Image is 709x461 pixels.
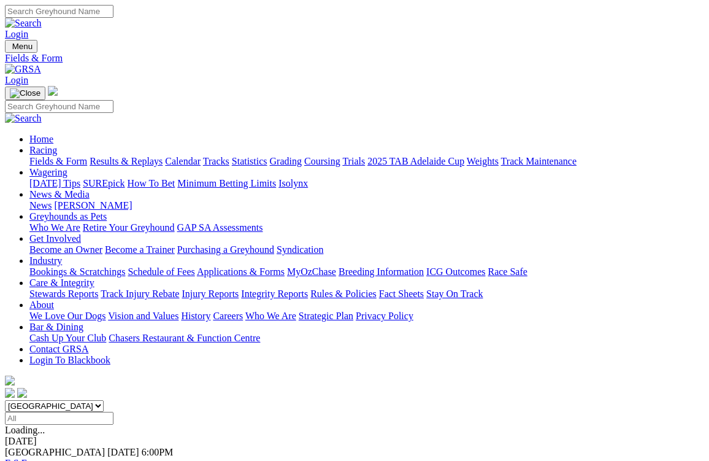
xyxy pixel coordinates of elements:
a: About [29,300,54,310]
a: Login [5,75,28,85]
a: Tracks [203,156,229,166]
a: MyOzChase [287,266,336,277]
span: Menu [12,42,33,51]
a: Careers [213,311,243,321]
a: Chasers Restaurant & Function Centre [109,333,260,343]
a: 2025 TAB Adelaide Cup [367,156,464,166]
div: Bar & Dining [29,333,704,344]
a: News [29,200,52,211]
a: Coursing [304,156,340,166]
img: Search [5,113,42,124]
a: Statistics [232,156,267,166]
div: [DATE] [5,436,704,447]
img: logo-grsa-white.png [48,86,58,96]
img: logo-grsa-white.png [5,376,15,385]
a: Login To Blackbook [29,355,110,365]
div: About [29,311,704,322]
a: Fields & Form [29,156,87,166]
a: Schedule of Fees [128,266,194,277]
a: Weights [467,156,499,166]
a: Home [29,134,53,144]
input: Search [5,5,113,18]
a: Who We Are [29,222,80,233]
a: Racing [29,145,57,155]
input: Select date [5,412,113,425]
a: Vision and Values [108,311,178,321]
a: Greyhounds as Pets [29,211,107,222]
a: [DATE] Tips [29,178,80,188]
a: Contact GRSA [29,344,88,354]
a: History [181,311,210,321]
div: Wagering [29,178,704,189]
img: Close [10,88,40,98]
a: Track Maintenance [501,156,577,166]
a: Trials [342,156,365,166]
a: News & Media [29,189,90,200]
button: Toggle navigation [5,40,37,53]
a: We Love Our Dogs [29,311,105,321]
a: Become an Owner [29,244,102,255]
div: News & Media [29,200,704,211]
a: Bookings & Scratchings [29,266,125,277]
a: [PERSON_NAME] [54,200,132,211]
a: Race Safe [488,266,527,277]
button: Toggle navigation [5,87,45,100]
a: Industry [29,255,62,266]
img: twitter.svg [17,388,27,398]
span: Loading... [5,425,45,435]
a: Integrity Reports [241,289,308,299]
a: Minimum Betting Limits [177,178,276,188]
a: Retire Your Greyhound [83,222,175,233]
div: Greyhounds as Pets [29,222,704,233]
a: Calendar [165,156,201,166]
a: Privacy Policy [356,311,413,321]
img: Search [5,18,42,29]
span: [DATE] [107,447,139,457]
a: Wagering [29,167,67,177]
a: Strategic Plan [299,311,353,321]
a: Results & Replays [90,156,163,166]
a: Rules & Policies [310,289,377,299]
a: Isolynx [278,178,308,188]
a: Breeding Information [339,266,424,277]
div: Care & Integrity [29,289,704,300]
a: Injury Reports [182,289,239,299]
a: Purchasing a Greyhound [177,244,274,255]
a: Stewards Reports [29,289,98,299]
a: Login [5,29,28,39]
a: How To Bet [128,178,175,188]
a: ICG Outcomes [426,266,485,277]
a: Stay On Track [426,289,483,299]
a: Care & Integrity [29,277,94,288]
img: GRSA [5,64,41,75]
a: SUREpick [83,178,125,188]
span: [GEOGRAPHIC_DATA] [5,447,105,457]
span: 6:00PM [142,447,174,457]
div: Industry [29,266,704,277]
a: Applications & Forms [197,266,285,277]
a: Track Injury Rebate [101,289,179,299]
a: Cash Up Your Club [29,333,106,343]
div: Get Involved [29,244,704,255]
div: Racing [29,156,704,167]
a: GAP SA Assessments [177,222,263,233]
a: Syndication [277,244,323,255]
a: Grading [270,156,302,166]
a: Fact Sheets [379,289,424,299]
a: Fields & Form [5,53,704,64]
a: Become a Trainer [105,244,175,255]
a: Bar & Dining [29,322,83,332]
input: Search [5,100,113,113]
a: Who We Are [245,311,296,321]
a: Get Involved [29,233,81,244]
img: facebook.svg [5,388,15,398]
